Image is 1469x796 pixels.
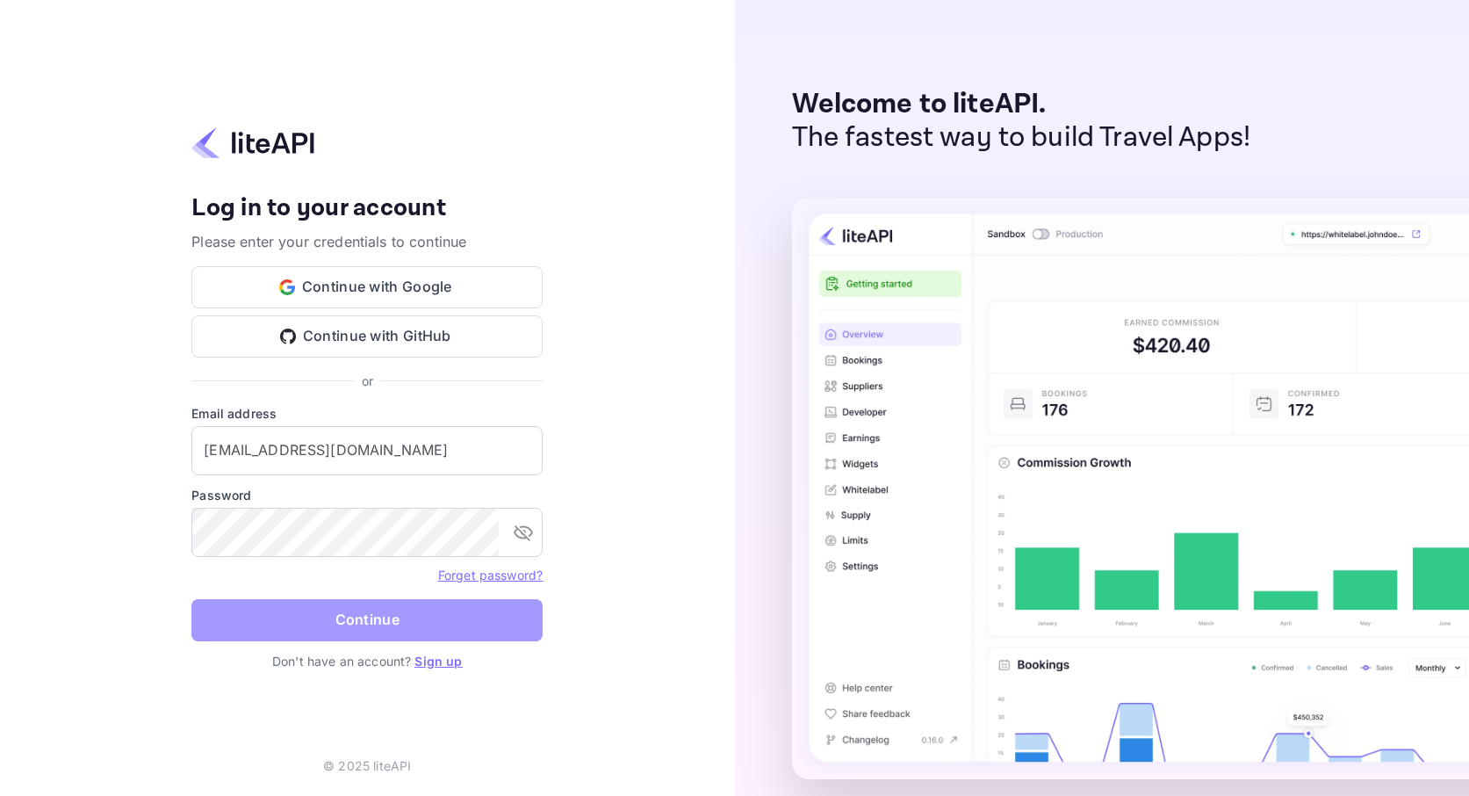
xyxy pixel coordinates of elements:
img: liteapi [191,126,314,160]
button: Continue with GitHub [191,315,543,358]
label: Email address [191,404,543,423]
a: Sign up [414,654,462,669]
label: Password [191,486,543,504]
p: Welcome to liteAPI. [792,88,1251,121]
button: Continue [191,599,543,641]
p: Please enter your credentials to continue [191,231,543,252]
a: Forget password? [438,566,543,583]
button: Continue with Google [191,266,543,308]
a: Forget password? [438,568,543,583]
p: or [362,372,373,390]
p: Don't have an account? [191,652,543,670]
h4: Log in to your account [191,193,543,224]
p: The fastest way to build Travel Apps! [792,121,1251,155]
button: toggle password visibility [506,515,541,550]
input: Enter your email address [191,426,543,475]
p: © 2025 liteAPI [323,756,411,775]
